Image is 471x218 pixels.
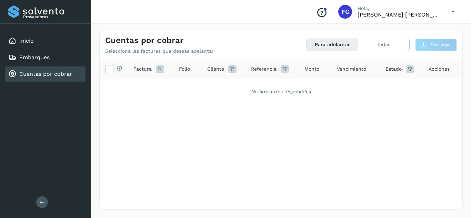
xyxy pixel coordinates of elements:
div: No hay datos disponibles [109,88,453,95]
p: FRANCO CUEVAS CLARA [358,11,440,18]
span: Monto [304,65,319,73]
span: Estado [385,65,402,73]
div: Inicio [5,33,86,49]
div: Embarques [5,50,86,65]
p: Selecciona las facturas que deseas adelantar [105,48,214,54]
span: Folio [179,65,190,73]
span: Cliente [207,65,224,73]
p: Hola, [358,6,440,11]
button: Todas [358,38,409,51]
div: Cuentas por cobrar [5,66,86,82]
span: Descargar [431,42,451,48]
span: Referencia [251,65,277,73]
span: Factura [133,65,152,73]
a: Inicio [19,38,34,44]
h4: Cuentas por cobrar [105,35,183,45]
button: Para adelantar [307,38,358,51]
p: Proveedores [23,14,83,19]
span: Vencimiento [337,65,366,73]
span: Acciones [429,65,450,73]
a: Cuentas por cobrar [19,71,72,77]
a: Embarques [19,54,50,61]
button: Descargar [415,39,457,51]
